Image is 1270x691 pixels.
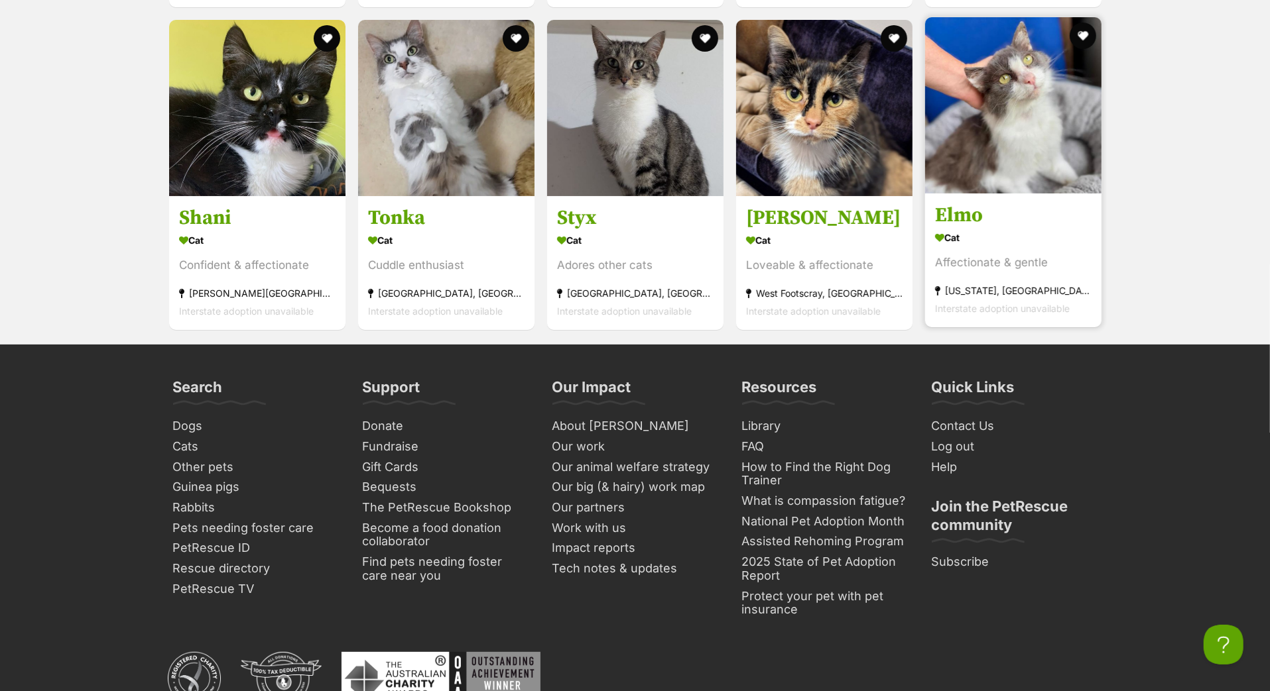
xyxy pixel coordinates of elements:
[557,231,714,250] div: Cat
[357,457,534,478] a: Gift Cards
[179,284,336,302] div: [PERSON_NAME][GEOGRAPHIC_DATA]
[547,558,724,579] a: Tech notes & updates
[547,477,724,498] a: Our big (& hairy) work map
[547,518,724,539] a: Work with us
[737,586,913,620] a: Protect your pet with pet insurance
[368,256,525,274] div: Cuddle enthusiast
[746,231,903,250] div: Cat
[547,437,724,457] a: Our work
[742,378,817,404] h3: Resources
[737,531,913,552] a: Assisted Rehoming Program
[368,305,503,317] span: Interstate adoption unavailable
[358,20,535,196] img: Tonka
[746,256,903,274] div: Loveable & affectionate
[1204,625,1243,664] iframe: Help Scout Beacon - Open
[357,477,534,498] a: Bequests
[737,416,913,437] a: Library
[173,378,223,404] h3: Search
[736,195,913,330] a: [PERSON_NAME] Cat Loveable & affectionate West Footscray, [GEOGRAPHIC_DATA] Interstate adoption u...
[547,498,724,518] a: Our partners
[168,457,344,478] a: Other pets
[557,305,692,317] span: Interstate adoption unavailable
[746,284,903,302] div: West Footscray, [GEOGRAPHIC_DATA]
[168,518,344,539] a: Pets needing foster care
[358,195,535,330] a: Tonka Cat Cuddle enthusiast [GEOGRAPHIC_DATA], [GEOGRAPHIC_DATA] Interstate adoption unavailable ...
[926,416,1103,437] a: Contact Us
[737,552,913,586] a: 2025 State of Pet Adoption Report
[314,25,340,52] button: favourite
[925,17,1102,193] img: Elmo
[925,193,1102,327] a: Elmo Cat Affectionate & gentle [US_STATE], [GEOGRAPHIC_DATA] Interstate adoption unavailable favo...
[547,416,724,437] a: About [PERSON_NAME]
[926,457,1103,478] a: Help
[368,231,525,250] div: Cat
[932,378,1015,404] h3: Quick Links
[169,195,346,330] a: Shani Cat Confident & affectionate [PERSON_NAME][GEOGRAPHIC_DATA] Interstate adoption unavailable...
[737,437,913,457] a: FAQ
[168,477,344,498] a: Guinea pigs
[926,437,1103,457] a: Log out
[746,205,903,231] h3: [PERSON_NAME]
[557,256,714,274] div: Adores other cats
[935,254,1092,272] div: Affectionate & gentle
[357,416,534,437] a: Donate
[363,378,420,404] h3: Support
[746,305,881,317] span: Interstate adoption unavailable
[179,205,336,231] h3: Shani
[179,305,314,317] span: Interstate adoption unavailable
[935,228,1092,247] div: Cat
[935,203,1092,228] h3: Elmo
[737,491,913,511] a: What is compassion fatigue?
[357,437,534,457] a: Fundraise
[357,552,534,586] a: Find pets needing foster care near you
[357,498,534,518] a: The PetRescue Bookshop
[737,457,913,491] a: How to Find the Right Dog Trainer
[368,205,525,231] h3: Tonka
[357,518,534,552] a: Become a food donation collaborator
[168,498,344,518] a: Rabbits
[932,497,1098,542] h3: Join the PetRescue community
[736,20,913,196] img: Anna
[168,416,344,437] a: Dogs
[168,437,344,457] a: Cats
[692,25,718,52] button: favourite
[503,25,529,52] button: favourite
[1070,23,1096,49] button: favourite
[935,282,1092,299] div: [US_STATE], [GEOGRAPHIC_DATA]
[547,20,724,196] img: Styx
[552,378,631,404] h3: Our Impact
[168,538,344,558] a: PetRescue ID
[926,552,1103,572] a: Subscribe
[168,558,344,579] a: Rescue directory
[737,511,913,532] a: National Pet Adoption Month
[935,303,1070,314] span: Interstate adoption unavailable
[168,579,344,600] a: PetRescue TV
[368,284,525,302] div: [GEOGRAPHIC_DATA], [GEOGRAPHIC_DATA]
[557,284,714,302] div: [GEOGRAPHIC_DATA], [GEOGRAPHIC_DATA]
[169,20,346,196] img: Shani
[547,457,724,478] a: Our animal welfare strategy
[179,231,336,250] div: Cat
[547,195,724,330] a: Styx Cat Adores other cats [GEOGRAPHIC_DATA], [GEOGRAPHIC_DATA] Interstate adoption unavailable f...
[547,538,724,558] a: Impact reports
[179,256,336,274] div: Confident & affectionate
[881,25,907,52] button: favourite
[557,205,714,231] h3: Styx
